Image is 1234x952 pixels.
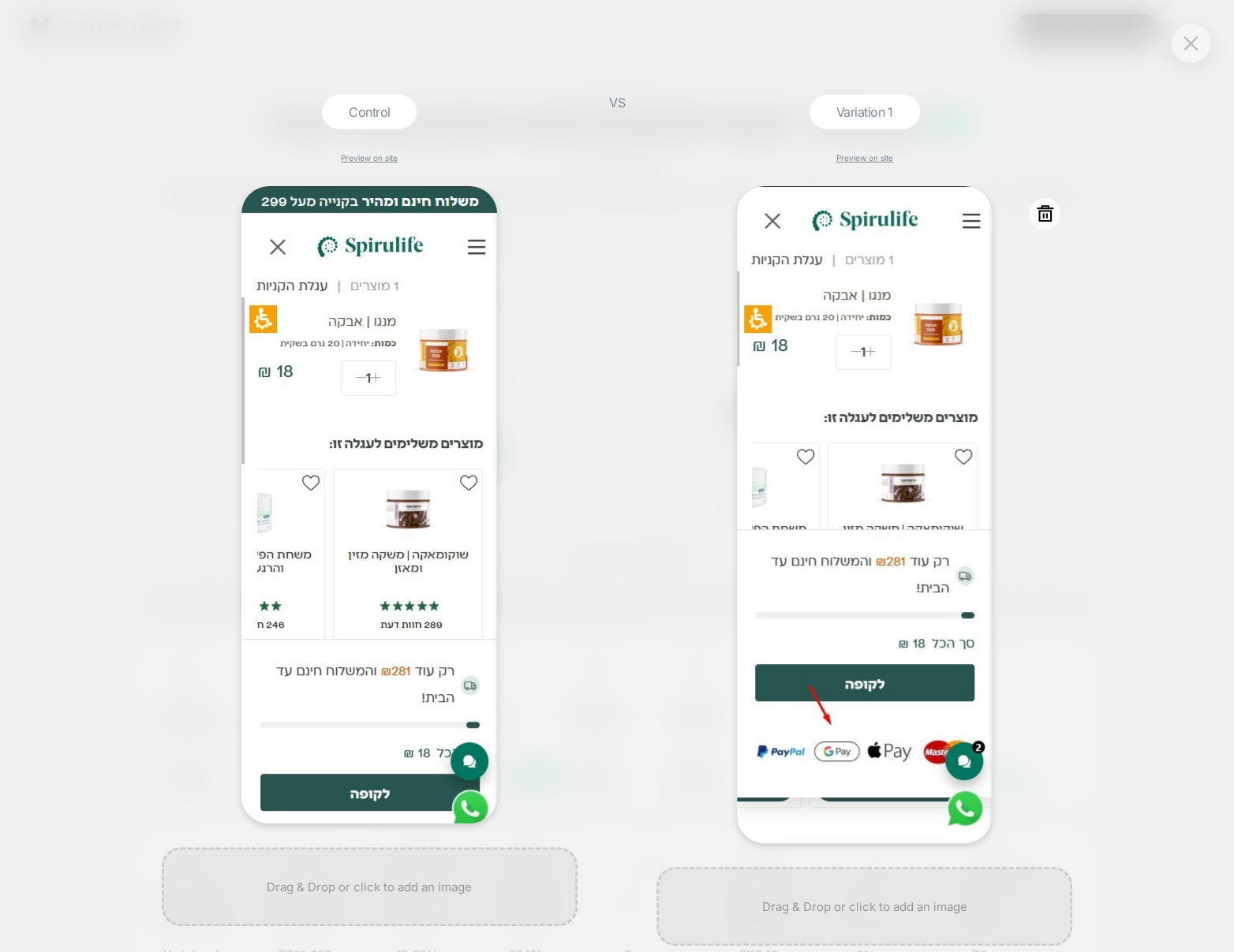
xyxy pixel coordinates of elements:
[1184,36,1198,50] img: close
[737,186,992,843] img: generic_caf5c55c-8bd2-4e6f-9d4e-b75c1478965e.jpeg
[322,95,417,129] div: Control
[836,153,893,162] a: Preview on site
[597,95,637,952] div: VS
[341,153,398,162] a: Preview on site
[241,186,497,823] img: generic_76143f2b-40d7-4922-aded-03d495437302.jpeg
[810,95,920,129] div: Variation 1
